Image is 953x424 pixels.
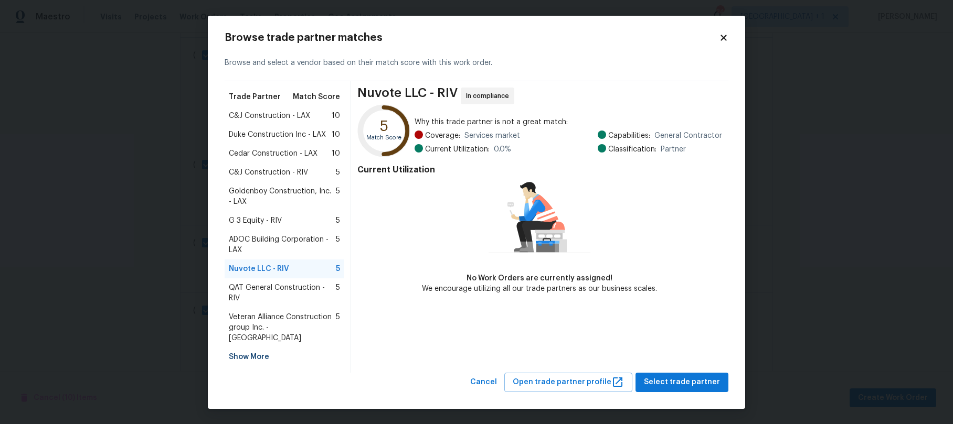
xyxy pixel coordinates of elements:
button: Cancel [466,373,501,392]
text: 5 [380,119,388,134]
span: Cedar Construction - LAX [229,148,317,159]
span: 0.0 % [494,144,511,155]
span: Trade Partner [229,92,281,102]
span: Partner [661,144,686,155]
span: C&J Construction - RIV [229,167,308,178]
span: 5 [336,186,340,207]
span: Nuvote LLC - RIV [229,264,289,274]
text: Match Score [366,135,401,140]
span: ADOC Building Corporation - LAX [229,234,336,255]
span: 5 [336,234,340,255]
span: Why this trade partner is not a great match: [415,117,722,127]
span: In compliance [466,91,513,101]
span: 5 [336,215,340,226]
span: Duke Construction Inc - LAX [229,129,326,140]
span: General Contractor [654,131,722,141]
span: Current Utilization: [425,144,490,155]
span: 5 [336,167,340,178]
span: Select trade partner [644,376,720,389]
span: C&J Construction - LAX [229,111,310,121]
div: No Work Orders are currently assigned! [422,273,657,284]
span: 10 [332,148,340,159]
span: 10 [332,111,340,121]
div: Show More [225,347,344,366]
h4: Current Utilization [357,165,722,175]
span: Match Score [293,92,340,102]
span: Veteran Alliance Construction group Inc. - [GEOGRAPHIC_DATA] [229,312,336,343]
span: QAT General Construction - RIV [229,282,336,303]
span: 10 [332,129,340,140]
span: Services market [464,131,520,141]
h2: Browse trade partner matches [225,32,719,43]
span: Cancel [470,376,497,389]
span: 5 [336,282,340,303]
span: Coverage: [425,131,460,141]
span: Nuvote LLC - RIV [357,88,458,104]
span: 5 [336,312,340,343]
span: Open trade partner profile [513,376,624,389]
span: Capabilities: [608,131,650,141]
div: Browse and select a vendor based on their match score with this work order. [225,45,728,81]
span: 5 [336,264,340,274]
div: We encourage utilizing all our trade partners as our business scales. [422,284,657,294]
span: Classification: [608,144,656,155]
button: Open trade partner profile [504,373,632,392]
span: Goldenboy Construction, Inc. - LAX [229,186,336,207]
button: Select trade partner [636,373,728,392]
span: G 3 Equity - RIV [229,215,282,226]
